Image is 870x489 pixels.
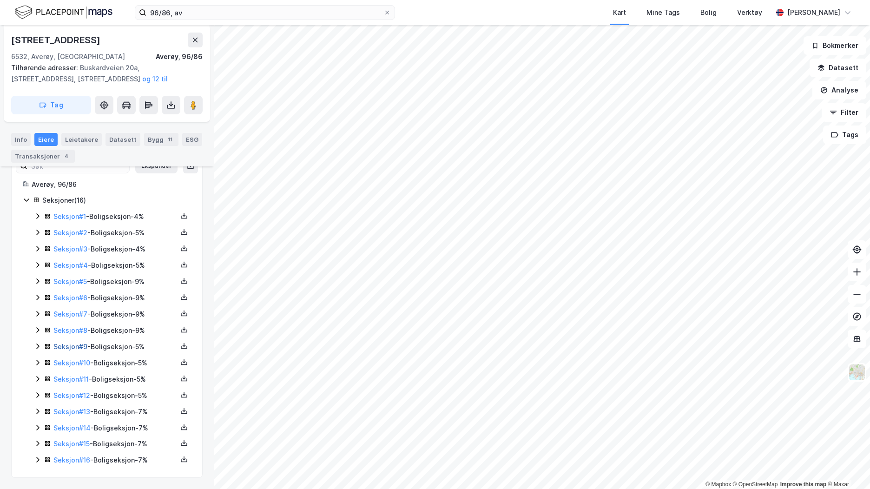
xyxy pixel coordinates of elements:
[62,152,71,161] div: 4
[156,51,203,62] div: Averøy, 96/86
[613,7,626,18] div: Kart
[53,292,177,304] div: - Boligseksjon - 9%
[822,103,866,122] button: Filter
[53,455,177,466] div: - Boligseksjon - 7%
[53,359,90,367] a: Seksjon#10
[53,374,177,385] div: - Boligseksjon - 5%
[53,212,86,220] a: Seksjon#1
[11,150,75,163] div: Transaksjoner
[11,33,102,47] div: [STREET_ADDRESS]
[705,481,731,488] a: Mapbox
[700,7,717,18] div: Bolig
[53,375,89,383] a: Seksjon#11
[53,357,177,369] div: - Boligseksjon - 5%
[144,133,178,146] div: Bygg
[42,195,191,206] div: Seksjoner ( 16 )
[646,7,680,18] div: Mine Tags
[11,51,125,62] div: 6532, Averøy, [GEOGRAPHIC_DATA]
[733,481,778,488] a: OpenStreetMap
[824,444,870,489] iframe: Chat Widget
[53,424,91,432] a: Seksjon#14
[53,438,177,449] div: - Boligseksjon - 7%
[53,276,177,287] div: - Boligseksjon - 9%
[824,444,870,489] div: Kontrollprogram for chat
[11,62,195,85] div: Buskardveien 20a, [STREET_ADDRESS], [STREET_ADDRESS]
[780,481,826,488] a: Improve this map
[848,363,866,381] img: Z
[165,135,175,144] div: 11
[810,59,866,77] button: Datasett
[53,261,88,269] a: Seksjon#4
[53,343,87,350] a: Seksjon#9
[53,406,177,417] div: - Boligseksjon - 7%
[11,96,91,114] button: Tag
[53,326,87,334] a: Seksjon#8
[182,133,202,146] div: ESG
[15,4,112,20] img: logo.f888ab2527a4732fd821a326f86c7f29.svg
[105,133,140,146] div: Datasett
[53,260,177,271] div: - Boligseksjon - 5%
[53,325,177,336] div: - Boligseksjon - 9%
[53,211,177,222] div: - Boligseksjon - 4%
[53,391,90,399] a: Seksjon#12
[812,81,866,99] button: Analyse
[61,133,102,146] div: Leietakere
[34,133,58,146] div: Eiere
[146,6,383,20] input: Søk på adresse, matrikkel, gårdeiere, leietakere eller personer
[737,7,762,18] div: Verktøy
[53,456,90,464] a: Seksjon#16
[53,408,90,416] a: Seksjon#13
[53,278,87,285] a: Seksjon#5
[53,294,87,302] a: Seksjon#6
[787,7,840,18] div: [PERSON_NAME]
[32,179,191,190] div: Averøy, 96/86
[804,36,866,55] button: Bokmerker
[11,64,80,72] span: Tilhørende adresser:
[53,227,177,238] div: - Boligseksjon - 5%
[53,390,177,401] div: - Boligseksjon - 5%
[53,244,177,255] div: - Boligseksjon - 4%
[53,245,87,253] a: Seksjon#3
[53,341,177,352] div: - Boligseksjon - 5%
[11,133,31,146] div: Info
[823,126,866,144] button: Tags
[53,440,90,448] a: Seksjon#15
[53,229,87,237] a: Seksjon#2
[53,309,177,320] div: - Boligseksjon - 9%
[53,423,177,434] div: - Boligseksjon - 7%
[53,310,87,318] a: Seksjon#7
